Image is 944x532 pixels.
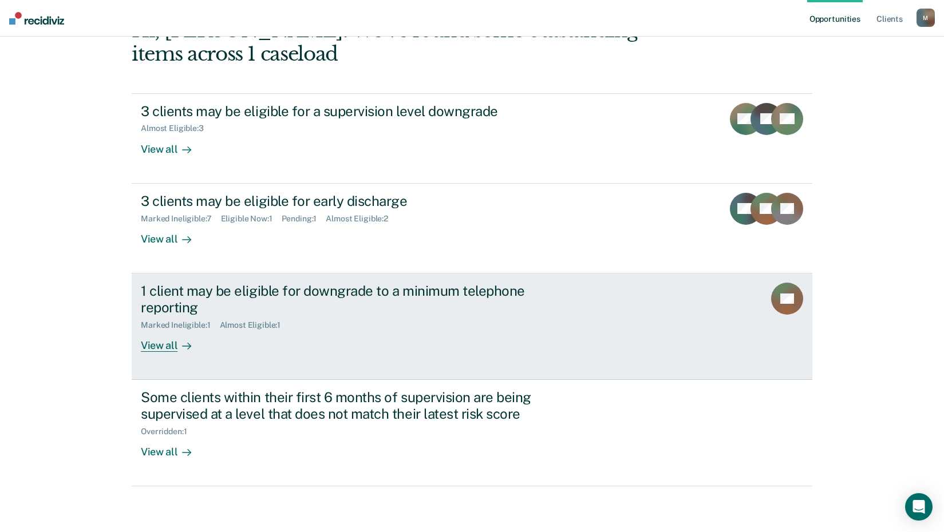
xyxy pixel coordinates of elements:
[9,12,64,25] img: Recidiviz
[141,223,205,245] div: View all
[326,214,397,224] div: Almost Eligible : 2
[141,283,543,316] div: 1 client may be eligible for downgrade to a minimum telephone reporting
[220,320,290,330] div: Almost Eligible : 1
[141,320,219,330] div: Marked Ineligible : 1
[141,103,543,120] div: 3 clients may be eligible for a supervision level downgrade
[141,214,220,224] div: Marked Ineligible : 7
[132,19,676,66] div: Hi, [PERSON_NAME]. We’ve found some outstanding items across 1 caseload
[141,124,213,133] div: Almost Eligible : 3
[141,436,205,458] div: View all
[282,214,326,224] div: Pending : 1
[141,329,205,352] div: View all
[132,93,812,184] a: 3 clients may be eligible for a supervision level downgradeAlmost Eligible:3View all
[132,380,812,486] a: Some clients within their first 6 months of supervision are being supervised at a level that does...
[221,214,282,224] div: Eligible Now : 1
[141,427,196,436] div: Overridden : 1
[141,193,543,209] div: 3 clients may be eligible for early discharge
[141,389,543,422] div: Some clients within their first 6 months of supervision are being supervised at a level that does...
[905,493,933,521] div: Open Intercom Messenger
[132,273,812,380] a: 1 client may be eligible for downgrade to a minimum telephone reportingMarked Ineligible:1Almost ...
[917,9,935,27] button: M
[132,184,812,273] a: 3 clients may be eligible for early dischargeMarked Ineligible:7Eligible Now:1Pending:1Almost Eli...
[141,133,205,156] div: View all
